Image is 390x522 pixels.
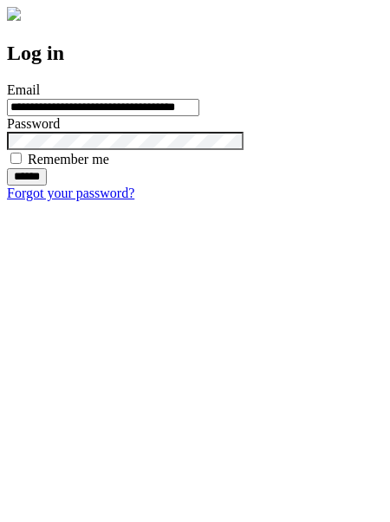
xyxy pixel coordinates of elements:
img: logo-4e3dc11c47720685a147b03b5a06dd966a58ff35d612b21f08c02c0306f2b779.png [7,7,21,21]
label: Password [7,116,60,131]
a: Forgot your password? [7,186,134,200]
h2: Log in [7,42,383,65]
label: Remember me [28,152,109,166]
label: Email [7,82,40,97]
